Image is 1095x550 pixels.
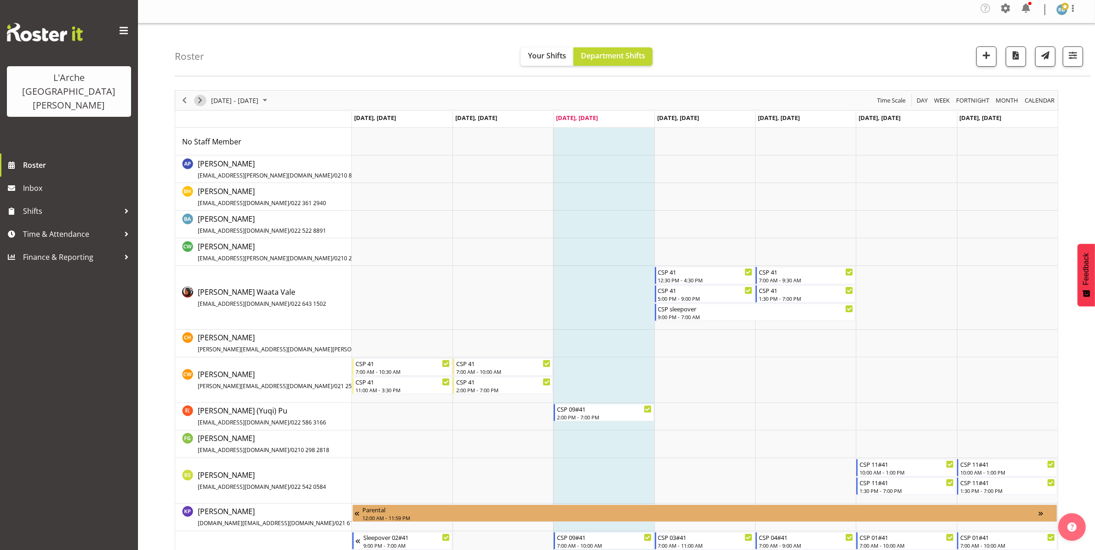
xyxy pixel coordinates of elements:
span: [PERSON_NAME] [198,241,373,263]
span: Inbox [23,181,133,195]
div: 7:00 AM - 10:00 AM [456,368,550,375]
span: [DATE] - [DATE] [210,95,259,106]
span: [EMAIL_ADDRESS][DOMAIN_NAME] [198,483,289,491]
div: Next [192,91,208,110]
span: [PERSON_NAME] [198,433,329,454]
span: [PERSON_NAME] [198,159,373,180]
span: [DATE], [DATE] [354,114,396,122]
div: Cindy Walters"s event - CSP 41 Begin From Tuesday, August 26, 2025 at 2:00:00 PM GMT+12:00 Ends A... [453,377,553,394]
span: Feedback [1082,253,1090,285]
div: 7:00 AM - 10:00 AM [960,542,1055,549]
div: Melissa Fry"s event - CSP 01#41 Begin From Saturday, August 30, 2025 at 7:00:00 AM GMT+12:00 Ends... [856,532,956,550]
div: Melissa Fry"s event - Sleepover 02#41 Begin From Sunday, August 24, 2025 at 9:00:00 PM GMT+12:00 ... [352,532,452,550]
div: CSP 03#41 [658,533,752,542]
td: Kalpana Sapkota resource [175,458,352,504]
span: Shifts [23,204,120,218]
div: 10:00 AM - 1:00 PM [860,469,954,476]
button: Department Shifts [573,47,653,66]
span: Time Scale [876,95,906,106]
span: [DATE], [DATE] [758,114,800,122]
span: [DATE], [DATE] [556,114,598,122]
span: 021 251 8963 [334,382,369,390]
span: 0210 850 5341 [334,172,373,179]
button: Timeline Month [994,95,1020,106]
div: 7:00 AM - 10:00 AM [860,542,954,549]
span: 022 522 8891 [291,227,326,235]
span: / [289,300,291,308]
span: [EMAIL_ADDRESS][DOMAIN_NAME] [198,199,289,207]
div: Cherri Waata Vale"s event - CSP sleepover Begin From Thursday, August 28, 2025 at 9:00:00 PM GMT+... [655,304,856,321]
span: [DATE], [DATE] [455,114,497,122]
span: Department Shifts [581,51,645,61]
span: [PERSON_NAME] [198,470,326,491]
span: No Staff Member [182,137,241,147]
div: Krishnaben Patel"s event - Parental Begin From Monday, June 16, 2025 at 12:00:00 AM GMT+12:00 End... [352,504,1057,522]
div: Previous [177,91,192,110]
span: Your Shifts [528,51,566,61]
div: 7:00 AM - 10:00 AM [557,542,651,549]
span: [PERSON_NAME] Waata Vale [198,287,326,308]
div: Melissa Fry"s event - CSP 01#41 Begin From Sunday, August 31, 2025 at 7:00:00 AM GMT+12:00 Ends A... [957,532,1057,550]
div: Estelle (Yuqi) Pu"s event - CSP 09#41 Begin From Wednesday, August 27, 2025 at 2:00:00 PM GMT+12:... [554,404,654,421]
div: CSP 04#41 [759,533,853,542]
span: / [289,483,291,491]
span: [DATE], [DATE] [960,114,1002,122]
td: Christopher Hill resource [175,330,352,357]
td: Cherri Waata Vale resource [175,266,352,330]
div: CSP 41 [355,377,450,386]
div: 1:30 PM - 7:00 PM [860,487,954,494]
span: 0210 258 6795 [334,254,373,262]
img: robin-buch3407.jpg [1056,4,1067,15]
span: [PERSON_NAME] [198,214,326,235]
button: August 25 - 31, 2025 [210,95,271,106]
div: L'Arche [GEOGRAPHIC_DATA][PERSON_NAME] [16,71,122,112]
span: 0210 298 2818 [291,446,329,454]
span: 022 586 3166 [291,418,326,426]
span: / [289,199,291,207]
div: 9:00 PM - 7:00 AM [363,542,450,549]
a: [PERSON_NAME][DOMAIN_NAME][EMAIL_ADDRESS][DOMAIN_NAME]/021 618 124 [198,506,367,528]
span: / [333,172,334,179]
button: Timeline Day [915,95,929,106]
div: CSP 41 [759,267,853,276]
div: CSP 41 [759,286,853,295]
span: [EMAIL_ADDRESS][PERSON_NAME][DOMAIN_NAME] [198,172,333,179]
span: [PERSON_NAME][EMAIL_ADDRESS][DOMAIN_NAME][PERSON_NAME] [198,345,376,353]
div: 12:30 PM - 4:30 PM [658,276,752,284]
span: / [289,446,291,454]
span: [DOMAIN_NAME][EMAIL_ADDRESS][DOMAIN_NAME] [198,519,334,527]
div: Cherri Waata Vale"s event - CSP 41 Begin From Friday, August 29, 2025 at 1:30:00 PM GMT+12:00 End... [756,285,855,303]
div: Kalpana Sapkota"s event - CSP 11#41 Begin From Saturday, August 30, 2025 at 1:30:00 PM GMT+12:00 ... [856,477,956,495]
div: CSP 01#41 [960,533,1055,542]
div: Cherri Waata Vale"s event - CSP 41 Begin From Thursday, August 28, 2025 at 12:30:00 PM GMT+12:00 ... [655,267,755,284]
span: [DATE], [DATE] [657,114,699,122]
td: Krishnaben Patel resource [175,504,352,531]
div: Melissa Fry"s event - CSP 03#41 Begin From Thursday, August 28, 2025 at 7:00:00 AM GMT+12:00 Ends... [655,532,755,550]
a: [PERSON_NAME][EMAIL_ADDRESS][DOMAIN_NAME]/022 361 2940 [198,186,326,208]
div: Sleepover 02#41 [363,533,450,542]
div: Melissa Fry"s event - CSP 09#41 Begin From Wednesday, August 27, 2025 at 7:00:00 AM GMT+12:00 End... [554,532,654,550]
div: CSP sleepover [658,304,854,313]
a: [PERSON_NAME][EMAIL_ADDRESS][DOMAIN_NAME]/022 522 8891 [198,213,326,235]
h4: Roster [175,51,204,62]
span: Roster [23,158,133,172]
span: / [333,382,334,390]
a: [PERSON_NAME] Waata Vale[EMAIL_ADDRESS][DOMAIN_NAME]/022 643 1502 [198,286,326,309]
span: 022 361 2940 [291,199,326,207]
td: Ben Hammond resource [175,183,352,211]
button: Send a list of all shifts for the selected filtered period to all rostered employees. [1035,46,1055,67]
span: 022 643 1502 [291,300,326,308]
div: CSP 41 [456,377,550,386]
span: [PERSON_NAME][EMAIL_ADDRESS][DOMAIN_NAME] [198,382,333,390]
span: Finance & Reporting [23,250,120,264]
div: 11:00 AM - 3:30 PM [355,386,450,394]
a: [PERSON_NAME][EMAIL_ADDRESS][DOMAIN_NAME]/0210 298 2818 [198,433,329,455]
div: CSP 11#41 [960,459,1055,469]
button: Fortnight [955,95,991,106]
div: CSP 41 [658,267,752,276]
td: Estelle (Yuqi) Pu resource [175,403,352,430]
td: No Staff Member resource [175,128,352,155]
a: [PERSON_NAME][EMAIL_ADDRESS][DOMAIN_NAME]/022 542 0584 [198,470,326,492]
div: CSP 41 [456,359,550,368]
button: Feedback - Show survey [1078,244,1095,306]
